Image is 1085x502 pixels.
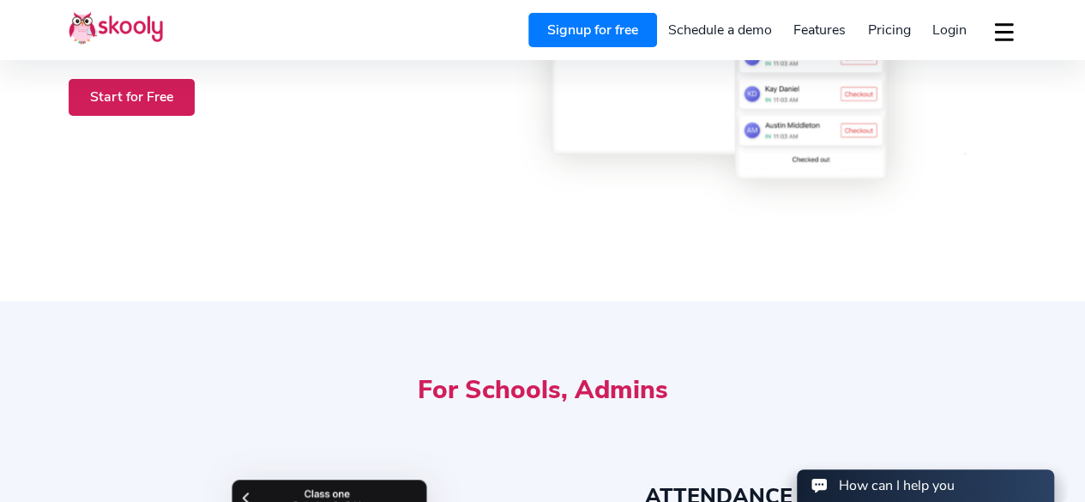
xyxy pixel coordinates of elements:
button: dropdown menu [992,12,1016,51]
a: Login [921,16,978,44]
img: Skooly [69,11,163,45]
a: Features [782,16,857,44]
a: Pricing [857,16,922,44]
a: Start for Free [69,79,195,116]
span: Pricing [868,21,911,39]
a: Schedule a demo [657,16,783,44]
div: For Schools, Admins [69,370,1016,480]
a: Signup for free [528,13,657,47]
span: Login [932,21,967,39]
